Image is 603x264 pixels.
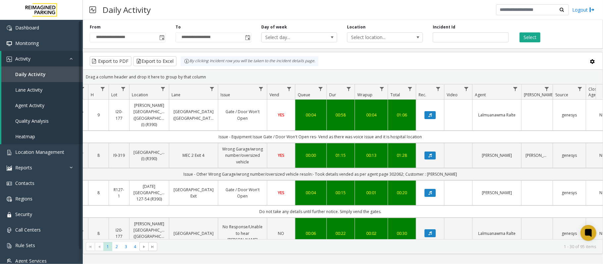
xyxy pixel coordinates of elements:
a: Total Filter Menu [406,84,415,93]
span: [PERSON_NAME] [524,92,554,98]
a: [PERSON_NAME] [526,152,549,158]
span: Go to the last page [150,244,156,249]
img: 'icon' [7,181,12,186]
span: H [91,92,94,98]
a: genesys [557,152,582,158]
a: genesys [557,190,582,196]
a: Wrong Garage/wrong number/oversized vehicle [222,146,263,165]
span: Monitoring [15,40,39,46]
h3: Daily Activity [99,2,154,18]
a: YES [271,112,291,118]
a: 00:04 [359,112,384,118]
a: genesys [557,112,582,118]
button: Select [520,32,540,42]
img: 'icon' [7,212,12,217]
a: 00:15 [331,190,351,196]
a: [PERSON_NAME] [477,190,517,196]
img: 'icon' [7,57,12,62]
a: 00:30 [392,230,412,237]
div: 00:02 [359,230,384,237]
span: Video [447,92,458,98]
img: pageIcon [89,2,96,18]
span: YES [278,190,284,196]
img: 'icon' [7,228,12,233]
img: 'icon' [7,243,12,248]
span: Page 2 [112,242,121,251]
a: Source Filter Menu [576,84,584,93]
a: 00:06 [299,230,323,237]
a: Agent Filter Menu [511,84,520,93]
a: genesys [557,230,582,237]
span: Go to the next page [139,242,148,251]
a: Agent Activity [1,98,83,113]
span: Call Centers [15,227,41,233]
div: 00:58 [331,112,351,118]
a: Lalmuanawma Ralte [477,112,517,118]
a: 01:15 [331,152,351,158]
a: I20-177 [113,109,125,121]
a: Rec. Filter Menu [434,84,443,93]
span: Activity [15,56,30,62]
span: Go to the next page [141,244,147,249]
span: Heatmap [15,133,35,140]
span: Agent Activity [15,102,44,109]
a: H Filter Menu [98,84,107,93]
a: Quality Analysis [1,113,83,129]
a: Video Filter Menu [462,84,471,93]
a: 00:01 [359,190,384,196]
span: Dashboard [15,24,39,31]
span: Go to the last page [148,242,157,251]
span: Agent [475,92,486,98]
span: Page 3 [122,242,130,251]
span: Toggle popup [158,33,165,42]
span: Rule Sets [15,242,35,248]
span: Agent Services [15,258,47,264]
span: Toggle popup [244,33,251,42]
a: Lane Filter Menu [208,84,217,93]
span: NO [278,231,284,236]
img: 'icon' [7,259,12,264]
label: Incident Id [433,24,455,30]
a: Gate / Door Won't Open [222,109,263,121]
a: 00:22 [331,230,351,237]
a: 01:06 [392,112,412,118]
span: Lane [172,92,180,98]
a: 8 [92,190,105,196]
a: 00:04 [299,190,323,196]
a: NO [271,230,291,237]
a: 00:00 [299,152,323,158]
span: Regions [15,196,32,202]
a: Location Filter Menu [159,84,168,93]
span: Queue [298,92,310,98]
a: 00:13 [359,152,384,158]
span: Daily Activity [15,71,46,77]
a: Gate / Door Won't Open [222,187,263,199]
a: Vend Filter Menu [285,84,294,93]
a: R127-1 [113,187,125,199]
a: [GEOGRAPHIC_DATA] ([GEOGRAPHIC_DATA]) [173,109,214,121]
kendo-pager-info: 1 - 30 of 95 items [161,244,596,249]
a: [GEOGRAPHIC_DATA] Exit [173,187,214,199]
span: Location Management [15,149,64,155]
a: 00:20 [392,190,412,196]
a: YES [271,190,291,196]
a: Logout [572,6,595,13]
a: MEC 2 Exit 4 [173,152,214,158]
span: Rec. [419,92,426,98]
span: Lane Activity [15,87,42,93]
a: Parker Filter Menu [542,84,551,93]
span: Issue [221,92,230,98]
button: Export to Excel [133,56,176,66]
a: I20-177 [113,227,125,240]
span: Security [15,211,32,217]
a: 01:28 [392,152,412,158]
img: 'icon' [7,25,12,31]
span: Total [390,92,400,98]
